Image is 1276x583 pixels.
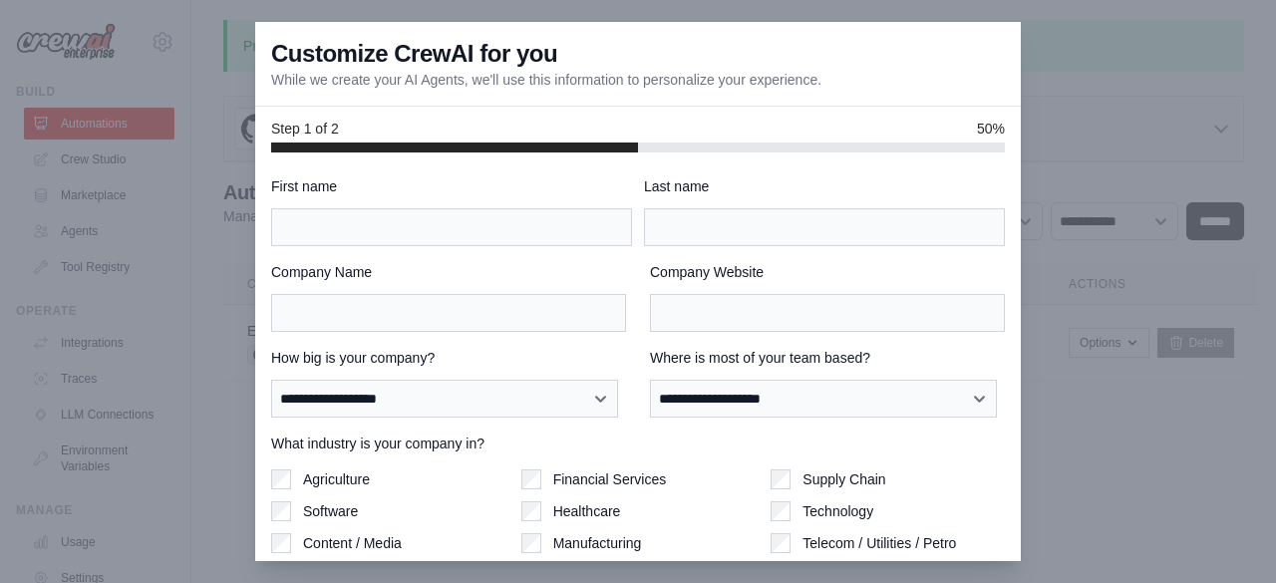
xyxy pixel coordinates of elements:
span: Step 1 of 2 [271,119,339,139]
label: Healthcare [553,501,621,521]
label: Company Name [271,262,626,282]
label: Where is most of your team based? [650,348,1005,368]
label: First name [271,176,632,196]
label: How big is your company? [271,348,626,368]
label: Technology [802,501,873,521]
label: Company Website [650,262,1005,282]
span: 50% [977,119,1005,139]
label: Software [303,501,358,521]
label: Content / Media [303,533,402,553]
label: Supply Chain [802,469,885,489]
label: Agriculture [303,469,370,489]
h3: Customize CrewAI for you [271,38,557,70]
label: What industry is your company in? [271,434,1005,453]
label: Telecom / Utilities / Petro [802,533,956,553]
label: Financial Services [553,469,667,489]
label: Last name [644,176,1005,196]
label: Manufacturing [553,533,642,553]
p: While we create your AI Agents, we'll use this information to personalize your experience. [271,70,821,90]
